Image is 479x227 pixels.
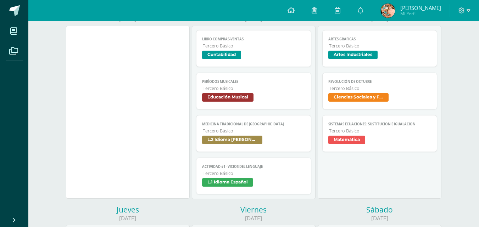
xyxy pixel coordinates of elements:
[192,205,316,215] div: Viernes
[322,73,438,109] a: Revolución de octubreTercero BásicoCiencias Sociales y Formación Ciudadana
[203,43,305,49] span: Tercero Básico
[196,115,311,152] a: Medicina tradicional de [GEOGRAPHIC_DATA]Tercero BásicoL.2 Idioma [PERSON_NAME]
[202,164,305,169] span: Actividad #1 - Vicios del LenguaJe
[329,85,431,91] span: Tercero Básico
[203,85,305,91] span: Tercero Básico
[66,215,190,222] div: [DATE]
[328,93,389,102] span: Ciencias Sociales y Formación Ciudadana
[202,51,241,59] span: Contabilidad
[322,115,438,152] a: Sistemas ecuaciones: Sustitución e igualaciónTercero BásicoMatemática
[203,128,305,134] span: Tercero Básico
[196,158,311,194] a: Actividad #1 - Vicios del LenguaJeTercero BásicoL.1 Idioma Español
[192,215,316,222] div: [DATE]
[329,128,431,134] span: Tercero Básico
[202,79,305,84] span: Períodos musicales
[318,205,441,215] div: Sábado
[400,11,441,17] span: Mi Perfil
[202,178,253,187] span: L.1 Idioma Español
[66,205,190,215] div: Jueves
[329,43,431,49] span: Tercero Básico
[328,136,365,144] span: Matemática
[202,37,305,41] span: Libro Compras-Ventas
[202,93,254,102] span: Educación Musical
[322,30,438,67] a: Artes gráficasTercero BásicoArtes Industriales
[381,4,395,18] img: 4199a6295e3407bfa3dde7bf5fb4fb39.png
[202,136,262,144] span: L.2 Idioma [PERSON_NAME]
[318,215,441,222] div: [DATE]
[196,30,311,67] a: Libro Compras-VentasTercero BásicoContabilidad
[196,73,311,109] a: Períodos musicalesTercero BásicoEducación Musical
[400,4,441,11] span: [PERSON_NAME]
[328,37,431,41] span: Artes gráficas
[202,122,305,126] span: Medicina tradicional de [GEOGRAPHIC_DATA]
[328,122,431,126] span: Sistemas ecuaciones: Sustitución e igualación
[328,51,378,59] span: Artes Industriales
[203,170,305,176] span: Tercero Básico
[328,79,431,84] span: Revolución de octubre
